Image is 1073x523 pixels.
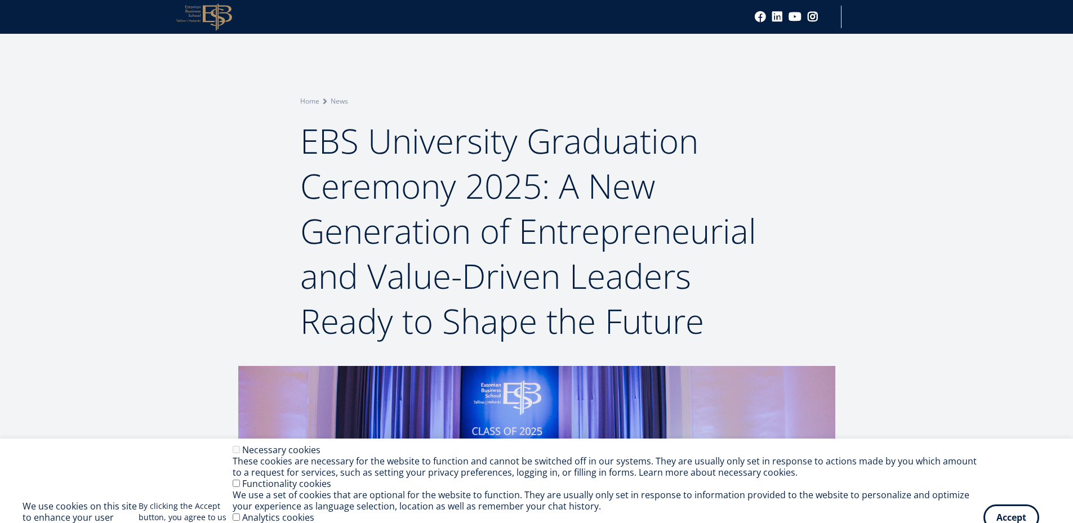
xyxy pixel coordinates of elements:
[807,11,818,23] a: Instagram
[789,11,802,23] a: Youtube
[233,455,983,478] div: These cookies are necessary for the website to function and cannot be switched off in our systems...
[300,118,756,344] span: EBS University Graduation Ceremony 2025: A New Generation of Entrepreneurial and Value-Driven Lea...
[242,477,331,490] label: Functionality cookies
[233,489,983,512] div: We use a set of cookies that are optional for the website to function. They are usually only set ...
[300,96,319,107] a: Home
[331,96,348,107] a: News
[772,11,783,23] a: Linkedin
[242,444,320,456] label: Necessary cookies
[755,11,766,23] a: Facebook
